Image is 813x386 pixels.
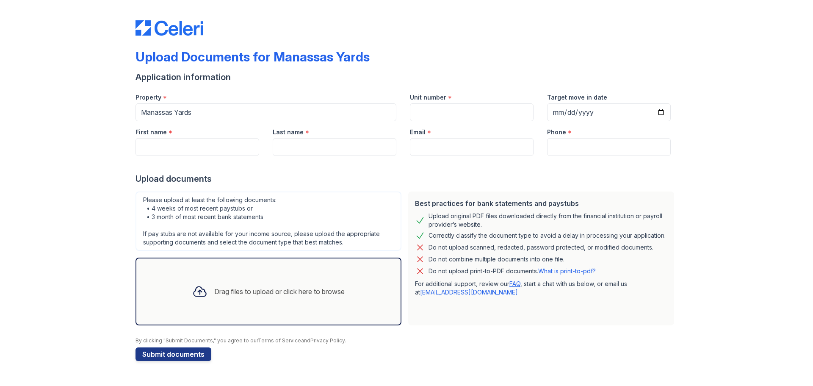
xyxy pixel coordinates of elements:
[509,280,520,287] a: FAQ
[429,242,653,253] div: Do not upload scanned, redacted, password protected, or modified documents.
[135,93,161,102] label: Property
[547,128,566,136] label: Phone
[135,128,167,136] label: First name
[420,289,518,296] a: [EMAIL_ADDRESS][DOMAIN_NAME]
[310,337,346,344] a: Privacy Policy.
[415,198,667,208] div: Best practices for bank statements and paystubs
[135,173,677,185] div: Upload documents
[214,286,345,297] div: Drag files to upload or click here to browse
[547,93,607,102] label: Target move in date
[415,280,667,297] p: For additional support, review our , start a chat with us below, or email us at
[258,337,301,344] a: Terms of Service
[429,212,667,229] div: Upload original PDF files downloaded directly from the financial institution or payroll provider’...
[135,347,211,361] button: Submit documents
[135,192,401,251] div: Please upload at least the following documents: • 4 weeks of most recent paystubs or • 3 month of...
[135,71,677,83] div: Application information
[429,267,596,275] p: Do not upload print-to-PDF documents.
[410,93,446,102] label: Unit number
[429,254,564,264] div: Do not combine multiple documents into one file.
[538,267,596,275] a: What is print-to-pdf?
[135,20,203,36] img: CE_Logo_Blue-a8612792a0a2168367f1c8372b55b34899dd931a85d93a1a3d3e32e68fde9ad4.png
[429,230,666,241] div: Correctly classify the document type to avoid a delay in processing your application.
[273,128,304,136] label: Last name
[135,337,677,344] div: By clicking "Submit Documents," you agree to our and
[135,49,370,64] div: Upload Documents for Manassas Yards
[410,128,426,136] label: Email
